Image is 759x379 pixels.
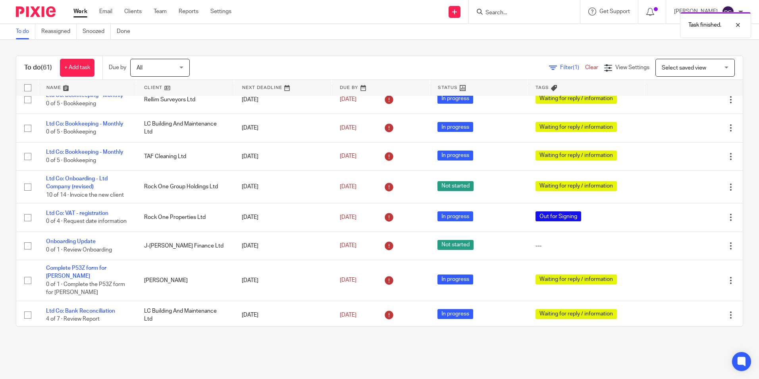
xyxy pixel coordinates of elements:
span: Tags [536,85,549,90]
span: Waiting for reply / information [536,122,617,132]
span: In progress [437,151,473,160]
span: 4 of 7 · Review Report [46,316,100,322]
a: Clients [124,8,142,15]
span: [DATE] [340,278,356,283]
a: Onboarding Update [46,239,96,244]
a: Reports [179,8,198,15]
span: All [137,65,143,71]
img: svg%3E [722,6,734,18]
span: [DATE] [340,312,356,318]
span: Filter [560,65,585,70]
td: [DATE] [234,85,332,114]
span: Waiting for reply / information [536,181,617,191]
span: [DATE] [340,125,356,131]
span: (61) [41,64,52,71]
a: Ltd Co: Onboarding - Ltd Company (revised) [46,176,108,189]
td: [DATE] [234,301,332,329]
a: Ltd Co: Bookkeeping - Monthly [46,121,123,127]
td: Rellim Surveyors Ltd [136,85,234,114]
td: [DATE] [234,114,332,142]
span: [DATE] [340,154,356,159]
span: [DATE] [340,184,356,189]
td: [PERSON_NAME] [136,260,234,301]
span: 0 of 5 · Bookkeeping [46,101,96,106]
td: TAF Cleaning Ltd [136,142,234,170]
p: Due by [109,64,126,72]
a: Clear [585,65,598,70]
span: Not started [437,181,474,191]
span: Out for Signing [536,211,581,221]
span: 0 of 5 · Bookkeeping [46,158,96,163]
span: 0 of 1 · Review Onboarding [46,247,112,253]
span: View Settings [615,65,649,70]
span: Select saved view [662,65,706,71]
span: [DATE] [340,97,356,102]
span: Waiting for reply / information [536,275,617,284]
p: Task finished. [688,21,721,29]
a: Email [99,8,112,15]
td: [DATE] [234,232,332,260]
span: In progress [437,309,473,319]
span: 0 of 5 · Bookkeeping [46,129,96,135]
a: Ltd Co: Bank Reconciliation [46,308,115,314]
a: Work [73,8,87,15]
span: In progress [437,211,473,221]
span: In progress [437,94,473,104]
span: In progress [437,122,473,132]
a: Complete P53Z form for [PERSON_NAME] [46,265,106,279]
a: To do [16,24,35,39]
td: [DATE] [234,170,332,203]
a: Team [154,8,167,15]
span: [DATE] [340,243,356,249]
a: Ltd Co: Bookkeeping - Monthly [46,149,123,155]
a: + Add task [60,59,94,77]
a: Snoozed [83,24,111,39]
img: Pixie [16,6,56,17]
span: 0 of 1 · Complete the P53Z form for [PERSON_NAME] [46,282,125,296]
a: Done [117,24,136,39]
td: [DATE] [234,260,332,301]
a: Ltd Co: VAT - registration [46,211,108,216]
span: Not started [437,240,474,250]
span: Waiting for reply / information [536,151,617,160]
span: Waiting for reply / information [536,94,617,104]
a: Settings [210,8,231,15]
span: 10 of 14 · Invoice the new client [46,192,124,198]
td: Rock One Properties Ltd [136,203,234,232]
a: Reassigned [41,24,77,39]
span: In progress [437,275,473,284]
span: [DATE] [340,215,356,220]
div: --- [536,242,637,250]
td: J-[PERSON_NAME] Finance Ltd [136,232,234,260]
span: Waiting for reply / information [536,309,617,319]
td: LC Building And Maintenance Ltd [136,114,234,142]
span: (1) [573,65,579,70]
td: Rock One Group Holdings Ltd [136,170,234,203]
td: LC Building And Maintenance Ltd [136,301,234,329]
span: 0 of 4 · Request date information [46,219,127,224]
td: [DATE] [234,203,332,232]
td: [DATE] [234,142,332,170]
h1: To do [24,64,52,72]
